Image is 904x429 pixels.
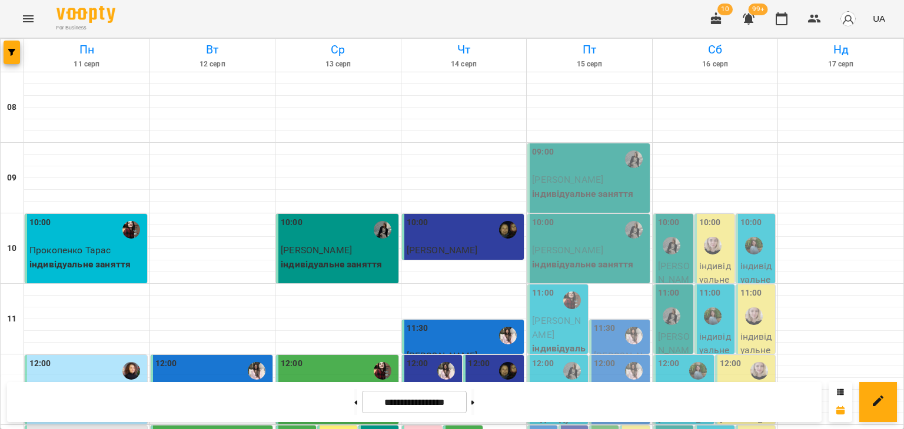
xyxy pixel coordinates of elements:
button: Menu [14,5,42,33]
h6: 11 [7,313,16,326]
h6: 17 серп [780,59,902,70]
label: 10:00 [29,216,51,229]
img: Софія Пенькова [625,362,643,380]
label: 09:00 [532,146,554,159]
label: 10:00 [699,216,721,229]
p: індивідуальне заняття [532,257,647,272]
h6: 16 серп [654,59,776,70]
span: [PERSON_NAME] [658,331,690,370]
img: Кобець Каріна [704,237,722,254]
div: Валерія Капітан [499,362,517,380]
span: [PERSON_NAME] [407,350,478,361]
p: індивідуальне заняття - [PERSON_NAME] [699,330,732,413]
h6: 09 [7,172,16,185]
h6: Сб [654,41,776,59]
h6: Пн [26,41,148,59]
label: 11:00 [658,287,680,300]
h6: Пт [529,41,650,59]
img: Вікторія Мороз [122,362,140,380]
span: [PERSON_NAME] [532,315,581,340]
label: 10:00 [281,216,303,229]
h6: 10 [7,242,16,255]
img: Анна Андрійчук [745,237,763,254]
p: логопедичне заняття 45хв [407,257,522,285]
label: 12:00 [155,357,177,370]
span: 10 [717,4,733,15]
div: Крижанівська Анастасія [663,307,680,325]
label: 11:00 [699,287,721,300]
img: Анна Андрійчук [704,307,722,325]
label: 12:00 [658,357,680,370]
span: For Business [56,24,115,32]
p: індивідуальне заняття - [PERSON_NAME] [740,259,773,342]
h6: Ср [277,41,399,59]
img: Крижанівська Анастасія [374,221,391,239]
h6: 08 [7,101,16,114]
span: [PERSON_NAME] [281,244,352,256]
label: 12:00 [29,357,51,370]
span: [PERSON_NAME] [532,174,603,185]
label: 11:00 [740,287,762,300]
img: Вікторія Жежера [563,291,581,309]
p: індивідуальне заняття [29,257,145,272]
span: UA [873,12,885,25]
h6: Нд [780,41,902,59]
img: Софія Пенькова [248,362,265,380]
button: UA [868,8,890,29]
label: 12:00 [720,357,742,370]
label: 12:00 [594,357,616,370]
h6: 15 серп [529,59,650,70]
img: Крижанівська Анастасія [625,150,643,168]
img: Крижанівська Анастасія [563,362,581,380]
span: [PERSON_NAME] [407,244,478,256]
label: 10:00 [658,216,680,229]
span: [PERSON_NAME] [594,350,643,376]
h6: 14 серп [403,59,525,70]
label: 12:00 [407,357,428,370]
label: 12:00 [281,357,303,370]
img: Валерія Капітан [499,221,517,239]
label: 11:30 [407,322,428,335]
img: Софія Пенькова [625,327,643,344]
img: Вікторія Жежера [374,362,391,380]
img: Софія Пенькова [499,327,517,344]
h6: 13 серп [277,59,399,70]
div: Анна Андрійчук [689,362,707,380]
img: Крижанівська Анастасія [663,237,680,254]
label: 11:00 [532,287,554,300]
img: Софія Пенькова [437,362,455,380]
img: Кобець Каріна [745,307,763,325]
img: Voopty Logo [56,6,115,23]
div: Кобець Каріна [750,362,768,380]
p: індивідуальне заняття [281,257,396,272]
h6: Чт [403,41,525,59]
img: Крижанівська Анастасія [625,221,643,239]
h6: 12 серп [152,59,274,70]
img: avatar_s.png [840,11,856,27]
span: [PERSON_NAME] [658,260,690,299]
label: 12:00 [532,357,554,370]
p: індивідуальне заняття [532,187,647,201]
label: 11:30 [594,322,616,335]
label: 10:00 [532,216,554,229]
span: Прокопенко Тарас [29,244,111,256]
img: Вікторія Жежера [122,221,140,239]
